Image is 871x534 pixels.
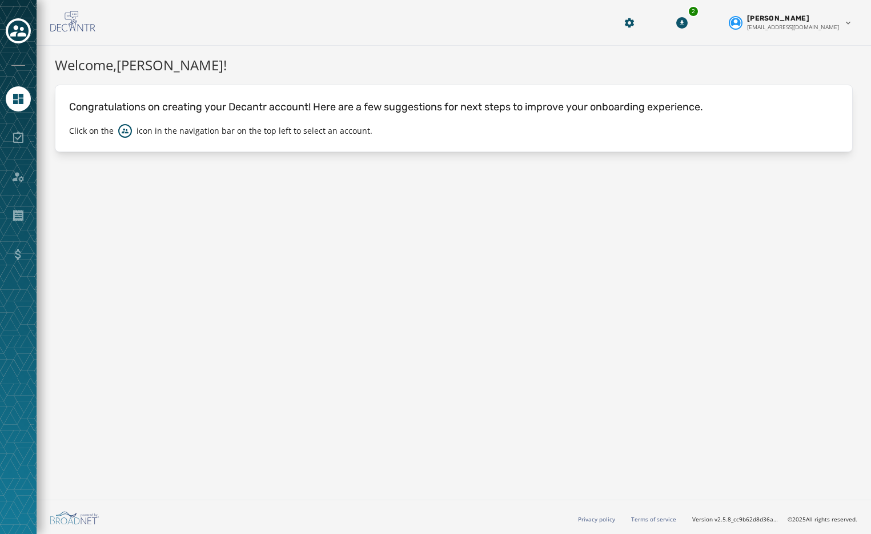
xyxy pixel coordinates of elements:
[715,515,778,524] span: v2.5.8_cc9b62d8d36ac40d66e6ee4009d0e0f304571100
[69,99,838,115] p: Congratulations on creating your Decantr account! Here are a few suggestions for next steps to im...
[688,6,699,17] div: 2
[747,14,809,23] span: [PERSON_NAME]
[672,13,692,33] button: Download Menu
[55,55,853,75] h1: Welcome, [PERSON_NAME] !
[747,23,839,31] span: [EMAIL_ADDRESS][DOMAIN_NAME]
[69,125,114,137] p: Click on the
[619,13,640,33] button: Manage global settings
[578,515,615,523] a: Privacy policy
[6,18,31,43] button: Toggle account select drawer
[788,515,857,523] span: © 2025 All rights reserved.
[692,515,778,524] span: Version
[724,9,857,36] button: User settings
[6,86,31,111] a: Navigate to Home
[631,515,676,523] a: Terms of service
[137,125,372,137] p: icon in the navigation bar on the top left to select an account.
